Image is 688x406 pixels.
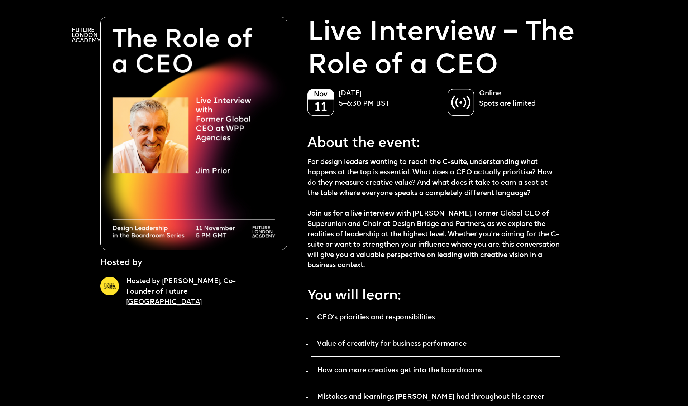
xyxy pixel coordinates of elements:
[72,28,101,42] img: A logo saying in 3 lines: Future London Academy
[307,158,560,271] p: For design leaders wanting to reach the C-suite, understanding what happens at the top is essenti...
[100,257,142,270] p: Hosted by
[339,89,440,110] p: [DATE] 5–6:30 PM BST
[307,282,560,306] p: You will learn:
[317,367,482,374] strong: How can more creatives get into the boardrooms
[307,17,588,83] p: Live Interview – The Role of a CEO
[317,314,435,321] strong: CEO’s priorities and responsibilities
[317,394,544,401] strong: Mistakes and learnings [PERSON_NAME] had throughout his career
[479,89,580,110] p: Online Spots are limited
[126,278,236,306] a: Hosted by [PERSON_NAME], Co-Founder of Future [GEOGRAPHIC_DATA]
[317,341,467,348] strong: Value of creativity for business performance
[100,277,119,295] img: A yellow circle with Future London Academy logo
[307,129,560,154] p: About the event:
